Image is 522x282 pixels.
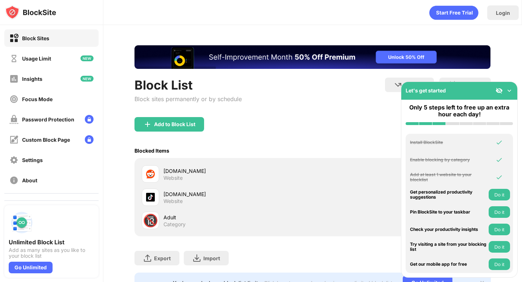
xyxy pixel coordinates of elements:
img: lock-menu.svg [85,135,94,144]
img: omni-setup-toggle.svg [506,87,513,94]
div: [DOMAIN_NAME] [163,167,312,175]
div: Usage Limit [22,55,51,62]
div: 🔞 [143,213,158,228]
img: push-block-list.svg [9,210,35,236]
div: Insights [22,76,42,82]
button: Do it [489,189,510,200]
div: Add at least 1 website to your blocklist [410,172,487,183]
div: Export [154,255,171,261]
iframe: Banner [134,45,490,69]
img: favicons [146,193,155,202]
img: eye-not-visible.svg [496,87,503,94]
img: omni-check.svg [496,156,503,163]
img: settings-off.svg [9,155,18,165]
div: Focus Mode [22,96,53,102]
button: Do it [489,241,510,253]
img: password-protection-off.svg [9,115,18,124]
button: Do it [489,258,510,270]
div: Settings [22,157,43,163]
button: Do it [489,206,510,218]
img: new-icon.svg [80,55,94,61]
div: Go Unlimited [9,262,53,273]
div: Unlimited Block List [9,239,94,246]
img: omni-check.svg [496,139,503,146]
div: Check your productivity insights [410,227,487,232]
div: Website [163,198,183,204]
img: lock-menu.svg [85,115,94,124]
div: Pin BlockSite to your taskbar [410,210,487,215]
div: Add to Block List [154,121,195,127]
img: new-icon.svg [80,76,94,82]
div: Import [203,255,220,261]
div: Blocked Items [134,148,169,154]
div: Install BlockSite [410,140,487,145]
div: Block sites permanently or by schedule [134,95,242,103]
div: Only 5 steps left to free up an extra hour each day! [406,104,513,118]
div: Enable blocking by category [410,157,487,162]
img: focus-off.svg [9,95,18,104]
img: logo-blocksite.svg [5,5,56,20]
div: Redirect [405,82,425,88]
div: Login [496,10,510,16]
div: Category [163,221,186,228]
div: Get personalized productivity suggestions [410,190,487,200]
div: Get our mobile app for free [410,262,487,267]
img: time-usage-off.svg [9,54,18,63]
div: Website [163,175,183,181]
div: Adult [163,213,312,221]
div: About [22,177,37,183]
div: Add as many sites as you like to your block list [9,247,94,259]
div: Block List [134,78,242,92]
div: [DOMAIN_NAME] [163,190,312,198]
img: omni-check.svg [496,174,503,181]
img: insights-off.svg [9,74,18,83]
div: Block Sites [22,35,49,41]
div: Password Protection [22,116,74,123]
img: favicons [146,170,155,178]
button: Do it [489,224,510,235]
div: Let's get started [406,87,446,94]
img: block-on.svg [9,34,18,43]
img: customize-block-page-off.svg [9,135,18,144]
div: Custom Block Page [22,137,70,143]
img: about-off.svg [9,176,18,185]
div: animation [429,5,478,20]
div: Try visiting a site from your blocking list [410,242,487,252]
